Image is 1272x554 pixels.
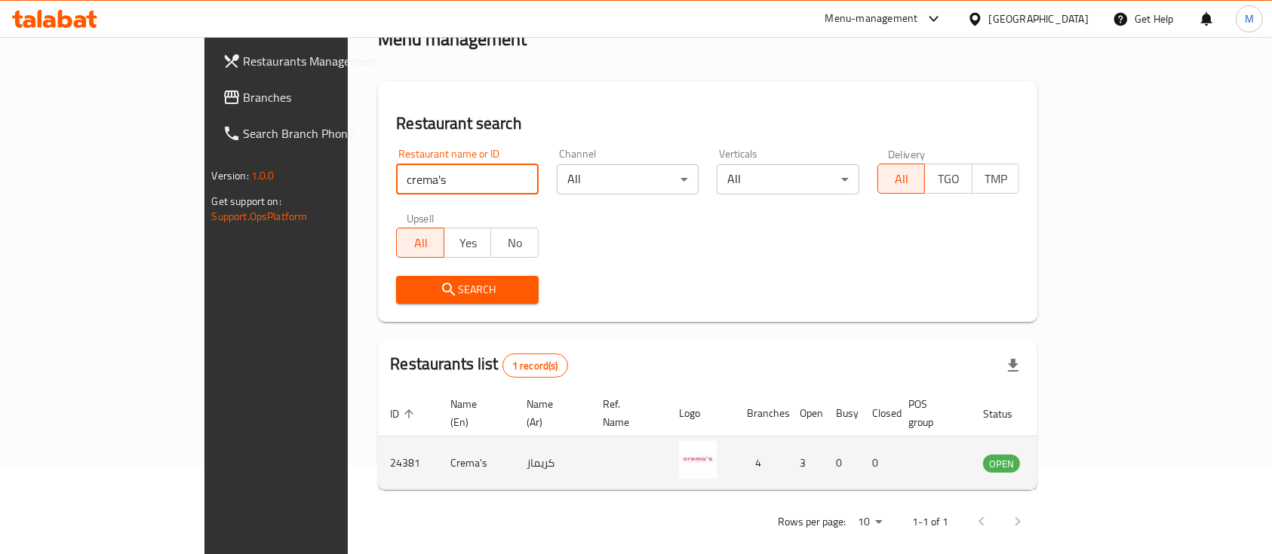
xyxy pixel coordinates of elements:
[407,213,435,223] label: Upsell
[396,228,444,258] button: All
[244,124,405,142] span: Search Branch Phone
[788,390,824,436] th: Open
[989,11,1089,27] div: [GEOGRAPHIC_DATA]
[212,191,281,211] span: Get support on:
[527,395,573,431] span: Name (Ar)
[788,436,824,490] td: 3
[210,43,417,79] a: Restaurants Management
[717,164,859,194] div: All
[778,513,846,531] p: Rows per page:
[824,390,860,436] th: Busy
[497,232,533,254] span: No
[979,168,1014,190] span: TMP
[852,511,888,534] div: Rows per page:
[212,207,308,226] a: Support.OpsPlatform
[931,168,966,190] span: TGO
[679,441,717,479] img: Crema's
[557,164,699,194] div: All
[912,513,948,531] p: 1-1 of 1
[378,390,1102,490] table: enhanced table
[503,359,567,373] span: 1 record(s)
[244,88,405,106] span: Branches
[450,232,486,254] span: Yes
[515,436,591,490] td: كريماز
[884,168,920,190] span: All
[390,353,567,378] h2: Restaurants list
[860,436,896,490] td: 0
[924,164,972,194] button: TGO
[824,436,860,490] td: 0
[603,395,649,431] span: Ref. Name
[444,228,492,258] button: Yes
[667,390,735,436] th: Logo
[983,405,1032,423] span: Status
[983,455,1020,473] div: OPEN
[888,148,926,159] label: Delivery
[378,27,527,51] h2: Menu management
[390,405,419,423] span: ID
[908,395,953,431] span: POS group
[251,166,275,185] span: 1.0.0
[438,436,515,490] td: Crema's
[1245,11,1254,27] span: M
[396,112,1019,135] h2: Restaurant search
[210,115,417,152] a: Search Branch Phone
[972,164,1020,194] button: TMP
[490,228,539,258] button: No
[825,10,918,28] div: Menu-management
[212,166,249,185] span: Version:
[408,280,527,299] span: Search
[396,276,539,304] button: Search
[502,354,568,378] div: Total records count
[860,390,896,436] th: Closed
[403,232,438,254] span: All
[735,390,788,436] th: Branches
[983,455,1020,473] span: OPEN
[396,164,539,194] input: Search for restaurant name or ID..
[450,395,496,431] span: Name (En)
[995,347,1031,384] div: Export file
[244,52,405,70] span: Restaurants Management
[735,436,788,490] td: 4
[877,164,926,194] button: All
[210,79,417,115] a: Branches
